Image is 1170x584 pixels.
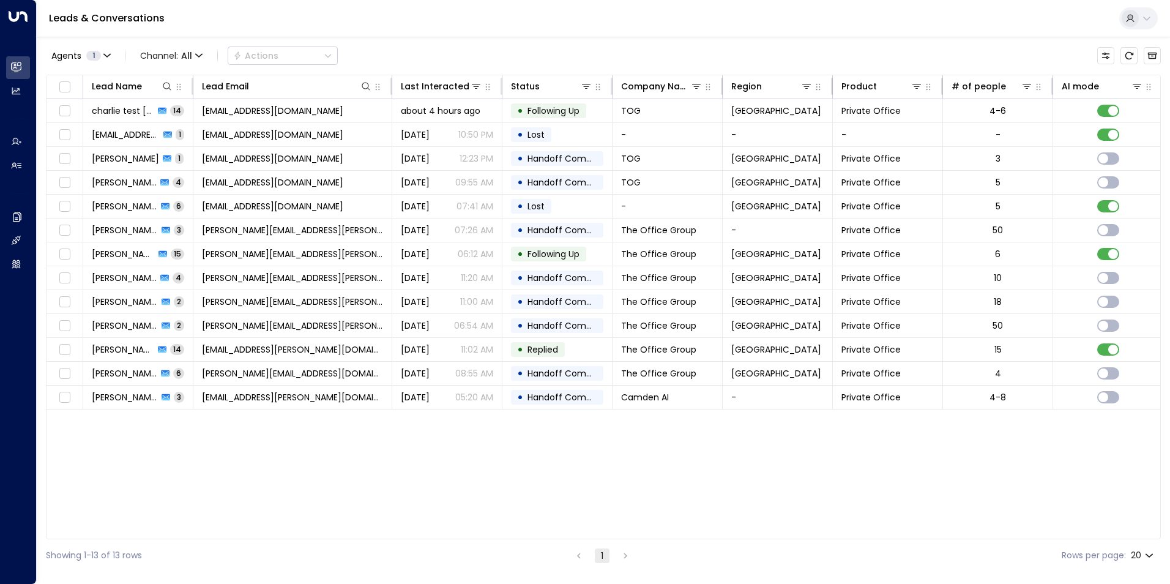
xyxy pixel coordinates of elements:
[571,548,633,563] nav: pagination navigation
[841,367,901,380] span: Private Office
[527,272,614,284] span: Handoff Completed
[171,249,184,259] span: 15
[1120,47,1138,64] span: Refresh
[461,272,493,284] p: 11:20 AM
[841,79,877,94] div: Product
[92,129,160,141] span: joshuaunderwood@libero.it
[731,79,813,94] div: Region
[841,79,923,94] div: Product
[621,176,641,189] span: TOG
[517,172,523,193] div: •
[527,320,614,332] span: Handoff Completed
[1097,47,1114,64] button: Customize
[841,224,901,236] span: Private Office
[527,200,545,212] span: Lost
[996,176,1000,189] div: 5
[175,153,184,163] span: 1
[527,343,558,356] span: Replied
[46,47,115,64] button: Agents1
[401,272,430,284] span: Aug 14, 2025
[1144,47,1161,64] button: Archived Leads
[841,343,901,356] span: Private Office
[731,296,821,308] span: London
[57,247,72,262] span: Toggle select row
[723,123,833,146] td: -
[621,367,696,380] span: The Office Group
[202,200,343,212] span: rayan.habbab@gmail.com
[731,320,821,332] span: London
[228,47,338,65] button: Actions
[621,248,696,260] span: The Office Group
[401,105,480,117] span: about 4 hours ago
[731,200,821,212] span: London
[621,272,696,284] span: The Office Group
[202,320,383,332] span: Maisie.King@theofficegroup.com
[833,123,943,146] td: -
[995,248,1000,260] div: 6
[517,244,523,264] div: •
[989,105,1006,117] div: 4-6
[731,79,762,94] div: Region
[458,129,493,141] p: 10:50 PM
[994,343,1002,356] div: 15
[202,391,383,403] span: Tegan.Ellis@theofficegroup.com
[455,176,493,189] p: 09:55 AM
[621,391,669,403] span: Camden AI
[731,272,821,284] span: London
[401,320,430,332] span: Aug 14, 2025
[511,79,592,94] div: Status
[401,248,430,260] span: Aug 15, 2025
[841,320,901,332] span: Private Office
[401,367,430,380] span: Aug 14, 2025
[1062,549,1126,562] label: Rows per page:
[92,272,157,284] span: Maisie King
[517,291,523,312] div: •
[46,549,142,562] div: Showing 1-13 of 13 rows
[621,79,702,94] div: Company Name
[996,152,1000,165] div: 3
[202,272,383,284] span: Maisie.King@theofficegroup.com
[202,152,343,165] span: charlie.home+testfriday2@gmail.com
[57,318,72,334] span: Toggle select row
[57,223,72,238] span: Toggle select row
[731,176,821,189] span: Cambridge
[176,129,184,140] span: 1
[527,105,579,117] span: Following Up
[621,79,690,94] div: Company Name
[174,392,184,402] span: 3
[455,224,493,236] p: 07:26 AM
[731,248,821,260] span: London
[952,79,1006,94] div: # of people
[1062,79,1099,94] div: AI mode
[621,296,696,308] span: The Office Group
[993,224,1003,236] div: 50
[57,127,72,143] span: Toggle select row
[173,177,184,187] span: 4
[1131,547,1156,564] div: 20
[92,367,157,380] span: Nicola Merry
[170,344,184,354] span: 14
[92,79,142,94] div: Lead Name
[401,200,430,212] span: Aug 15, 2025
[993,320,1003,332] div: 50
[517,196,523,217] div: •
[57,175,72,190] span: Toggle select row
[135,47,207,64] span: Channel:
[989,391,1006,403] div: 4-8
[181,51,192,61] span: All
[92,200,157,212] span: Rayan Habbab
[454,320,493,332] p: 06:54 AM
[995,367,1001,380] div: 4
[174,225,184,235] span: 3
[173,272,184,283] span: 4
[723,219,833,242] td: -
[202,129,343,141] span: joshuaunderwood@libero.it
[731,105,821,117] span: London
[723,386,833,409] td: -
[57,366,72,381] span: Toggle select row
[458,248,493,260] p: 06:12 AM
[731,152,821,165] span: London
[92,296,158,308] span: Maisie King
[841,152,901,165] span: Private Office
[517,220,523,241] div: •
